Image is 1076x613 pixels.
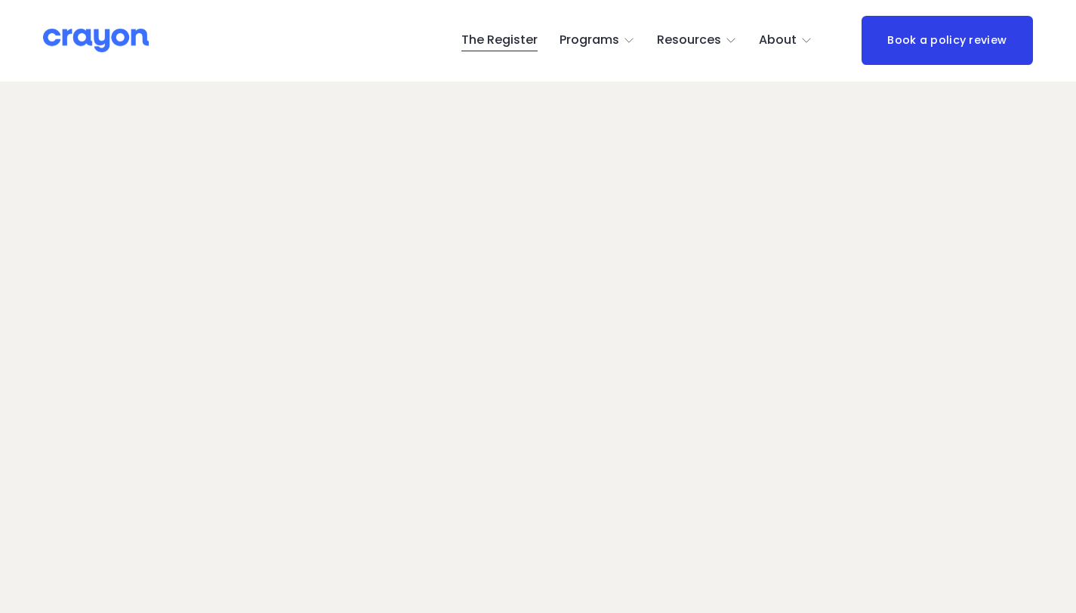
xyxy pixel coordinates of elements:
span: Programs [560,29,619,51]
a: The Register [461,29,538,53]
a: Book a policy review [862,16,1033,65]
a: folder dropdown [759,29,813,53]
span: Resources [657,29,721,51]
span: About [759,29,797,51]
a: folder dropdown [560,29,636,53]
a: folder dropdown [657,29,738,53]
img: Crayon [43,27,149,54]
